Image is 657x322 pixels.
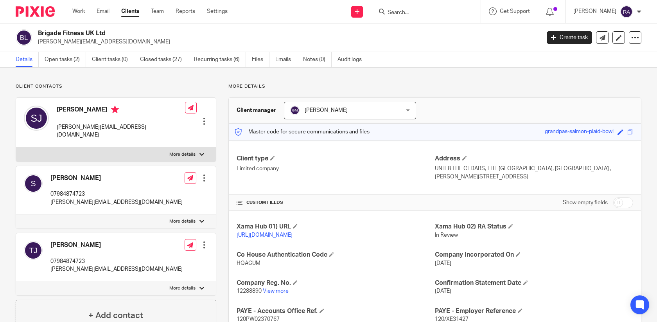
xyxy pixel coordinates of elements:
a: [URL][DOMAIN_NAME] [237,232,293,238]
h4: PAYE - Employer Reference [435,307,633,315]
p: 07984874723 [50,257,183,265]
p: 07984874723 [50,190,183,198]
p: [PERSON_NAME][EMAIL_ADDRESS][DOMAIN_NAME] [38,38,535,46]
p: Limited company [237,165,435,173]
label: Show empty fields [563,199,608,207]
p: [PERSON_NAME][STREET_ADDRESS] [435,173,633,181]
a: View more [263,288,289,294]
a: Open tasks (2) [45,52,86,67]
h4: Co House Authentication Code [237,251,435,259]
img: svg%3E [620,5,633,18]
h4: Address [435,155,633,163]
a: Details [16,52,39,67]
span: 120PW02370767 [237,317,280,322]
h4: [PERSON_NAME] [50,174,183,182]
p: [PERSON_NAME][EMAIL_ADDRESS][DOMAIN_NAME] [57,123,185,139]
a: Closed tasks (27) [140,52,188,67]
p: Client contacts [16,83,216,90]
span: 12288890 [237,288,262,294]
h4: Company Reg. No. [237,279,435,287]
h2: Brigade Fitness UK Ltd [38,29,436,38]
img: svg%3E [24,174,43,193]
a: Create task [547,31,592,44]
i: Primary [111,106,119,113]
h4: + Add contact [88,309,143,322]
h4: [PERSON_NAME] [50,241,183,249]
img: svg%3E [16,29,32,46]
span: [DATE] [435,288,451,294]
h4: Company Incorporated On [435,251,633,259]
p: More details [169,151,196,158]
span: In Review [435,232,458,238]
p: More details [169,218,196,225]
p: [PERSON_NAME] [573,7,616,15]
a: Audit logs [337,52,368,67]
img: Pixie [16,6,55,17]
a: Files [252,52,269,67]
h4: Xama Hub 01) URL [237,223,435,231]
span: [PERSON_NAME] [305,108,348,113]
p: More details [169,285,196,291]
a: Email [97,7,109,15]
p: [PERSON_NAME][EMAIL_ADDRESS][DOMAIN_NAME] [50,198,183,206]
a: Client tasks (0) [92,52,134,67]
img: svg%3E [24,241,43,260]
p: UNIT 8 THE CEDARS, THE [GEOGRAPHIC_DATA], [GEOGRAPHIC_DATA] , [435,165,633,173]
h4: CUSTOM FIELDS [237,200,435,206]
a: Clients [121,7,139,15]
h3: Client manager [237,106,276,114]
a: Emails [275,52,297,67]
a: Reports [176,7,195,15]
h4: PAYE - Accounts Office Ref. [237,307,435,315]
p: Master code for secure communications and files [235,128,370,136]
a: Team [151,7,164,15]
p: More details [228,83,641,90]
h4: Xama Hub 02) RA Status [435,223,633,231]
h4: [PERSON_NAME] [57,106,185,115]
span: Get Support [500,9,530,14]
span: HQACUM [237,261,260,266]
a: Settings [207,7,228,15]
p: [PERSON_NAME][EMAIL_ADDRESS][DOMAIN_NAME] [50,265,183,273]
input: Search [387,9,457,16]
img: svg%3E [24,106,49,131]
a: Recurring tasks (6) [194,52,246,67]
div: grandpas-salmon-plaid-bowl [545,128,614,137]
span: 120/XE31427 [435,317,469,322]
a: Work [72,7,85,15]
h4: Confirmation Statement Date [435,279,633,287]
a: Notes (0) [303,52,332,67]
span: [DATE] [435,261,451,266]
img: svg%3E [290,106,300,115]
h4: Client type [237,155,435,163]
